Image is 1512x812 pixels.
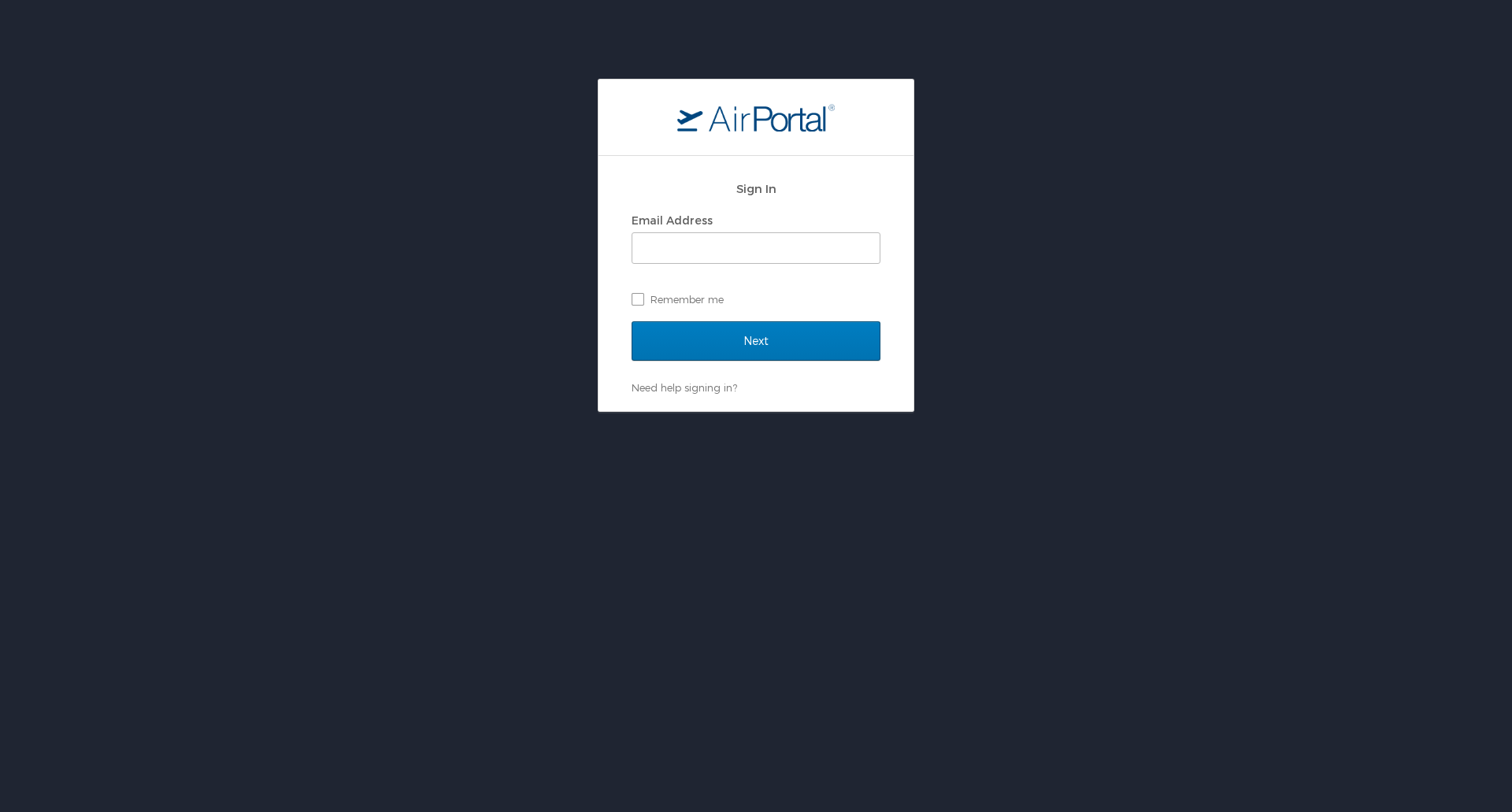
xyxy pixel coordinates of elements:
[632,213,713,227] label: Email Address
[632,381,737,394] a: Need help signing in?
[632,287,880,311] label: Remember me
[632,321,880,361] input: Next
[677,103,835,132] img: logo
[632,180,880,198] h2: Sign In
